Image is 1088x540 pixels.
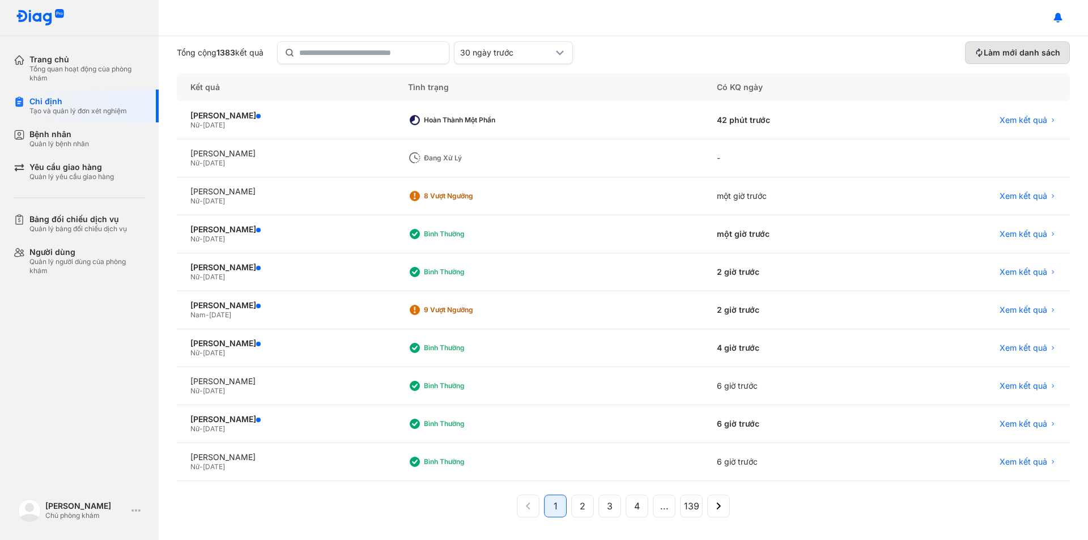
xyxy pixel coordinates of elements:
div: [PERSON_NAME] [190,338,381,348]
div: Bình thường [424,419,515,428]
span: Xem kết quả [1000,115,1047,125]
div: [PERSON_NAME] [190,148,381,159]
span: Xem kết quả [1000,343,1047,353]
span: Nữ [190,235,199,243]
div: Bình thường [424,343,515,352]
div: [PERSON_NAME] [45,501,127,511]
span: [DATE] [203,235,225,243]
div: - [703,139,883,177]
span: [DATE] [203,273,225,281]
div: Bình thường [424,457,515,466]
div: Bình thường [424,267,515,277]
span: - [199,273,203,281]
div: [PERSON_NAME] [190,376,381,386]
span: - [199,235,203,243]
span: Xem kết quả [1000,381,1047,391]
span: Nữ [190,121,199,129]
span: ... [660,499,669,513]
span: [DATE] [203,386,225,395]
span: Xem kết quả [1000,229,1047,239]
button: 4 [626,495,648,517]
span: Nữ [190,462,199,471]
div: 6 giờ trước [703,443,883,481]
div: Tình trạng [394,73,703,101]
div: Chủ phòng khám [45,511,127,520]
div: [PERSON_NAME] [190,224,381,235]
div: [PERSON_NAME] [190,452,381,462]
div: Quản lý yêu cầu giao hàng [29,172,114,181]
div: 4 giờ trước [703,329,883,367]
div: 8 Vượt ngưỡng [424,192,515,201]
div: Bình thường [424,229,515,239]
span: [DATE] [203,121,225,129]
div: [PERSON_NAME] [190,186,381,197]
span: [DATE] [209,311,231,319]
span: - [199,159,203,167]
span: 139 [684,499,699,513]
div: Bình thường [424,381,515,390]
span: Nữ [190,159,199,167]
div: một giờ trước [703,177,883,215]
div: [PERSON_NAME] [190,414,381,424]
span: Nữ [190,273,199,281]
div: 9 Vượt ngưỡng [424,305,515,314]
span: - [199,462,203,471]
span: Nam [190,311,206,319]
div: Người dùng [29,247,145,257]
div: Quản lý bệnh nhân [29,139,89,148]
div: 6 giờ trước [703,405,883,443]
span: - [199,424,203,433]
div: 42 phút trước [703,101,883,139]
div: Có KQ ngày [703,73,883,101]
div: Yêu cầu giao hàng [29,162,114,172]
span: Xem kết quả [1000,267,1047,277]
span: Xem kết quả [1000,419,1047,429]
span: Xem kết quả [1000,305,1047,315]
div: Chỉ định [29,96,127,107]
span: Nữ [190,348,199,357]
div: Tổng quan hoạt động của phòng khám [29,65,145,83]
span: Xem kết quả [1000,191,1047,201]
div: Hoàn thành một phần [424,116,515,125]
button: 1 [544,495,567,517]
span: Nữ [190,424,199,433]
div: Quản lý người dùng của phòng khám [29,257,145,275]
div: 2 giờ trước [703,291,883,329]
span: - [199,386,203,395]
div: Trang chủ [29,54,145,65]
div: Bảng đối chiếu dịch vụ [29,214,127,224]
div: 6 giờ trước [703,367,883,405]
span: 1383 [216,48,235,57]
span: Nữ [190,386,199,395]
span: [DATE] [203,462,225,471]
div: 2 giờ trước [703,253,883,291]
div: một giờ trước [703,215,883,253]
span: - [199,197,203,205]
span: [DATE] [203,159,225,167]
div: Tổng cộng kết quả [177,48,263,58]
span: [DATE] [203,197,225,205]
span: - [199,121,203,129]
div: Kết quả [177,73,394,101]
div: [PERSON_NAME] [190,300,381,311]
span: [DATE] [203,348,225,357]
span: Làm mới danh sách [984,48,1060,58]
button: Làm mới danh sách [965,41,1070,64]
span: [DATE] [203,424,225,433]
span: - [199,348,203,357]
div: 30 ngày trước [460,48,553,58]
span: Xem kết quả [1000,457,1047,467]
div: Quản lý bảng đối chiếu dịch vụ [29,224,127,233]
span: - [206,311,209,319]
img: logo [18,499,41,522]
div: Bệnh nhân [29,129,89,139]
button: ... [653,495,675,517]
div: [PERSON_NAME] [190,262,381,273]
span: 4 [634,499,640,513]
button: 3 [598,495,621,517]
span: 2 [580,499,585,513]
div: Tạo và quản lý đơn xét nghiệm [29,107,127,116]
span: 3 [607,499,613,513]
span: Nữ [190,197,199,205]
span: 1 [554,499,558,513]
